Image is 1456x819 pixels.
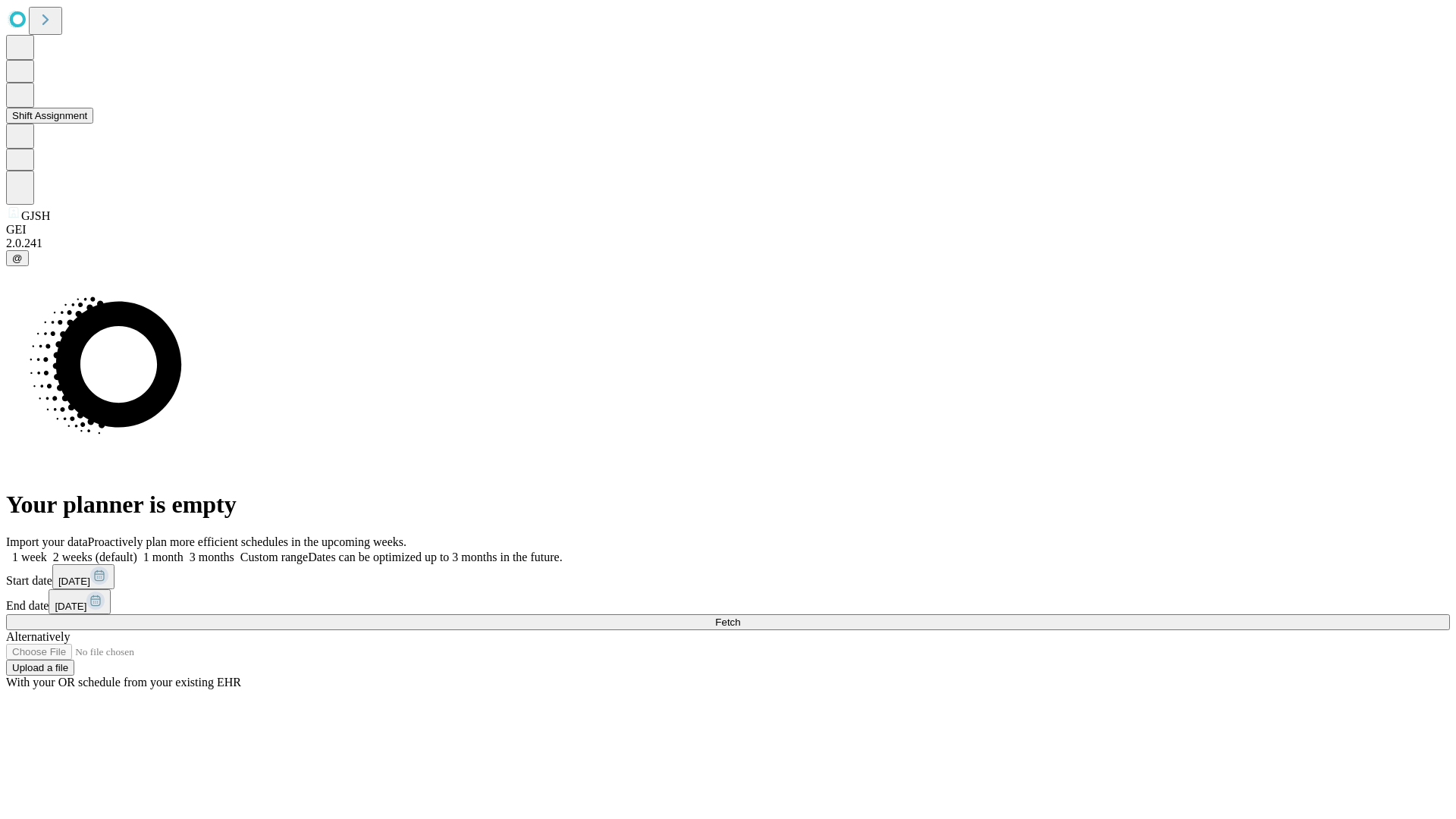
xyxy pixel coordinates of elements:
[12,551,47,563] span: 1 week
[55,601,86,612] span: [DATE]
[6,564,1450,589] div: Start date
[715,617,740,628] span: Fetch
[6,108,93,124] button: Shift Assignment
[6,535,88,548] span: Import your data
[12,253,23,264] span: @
[308,551,562,563] span: Dates can be optimized up to 3 months in the future.
[52,564,115,589] button: [DATE]
[88,535,406,548] span: Proactively plan more efficient schedules in the upcoming weeks.
[6,660,74,676] button: Upload a file
[6,491,1450,519] h1: Your planner is empty
[6,237,1450,250] div: 2.0.241
[143,551,184,563] span: 1 month
[6,223,1450,237] div: GEI
[6,676,241,689] span: With your OR schedule from your existing EHR
[6,589,1450,614] div: End date
[53,551,137,563] span: 2 weeks (default)
[6,614,1450,630] button: Fetch
[58,576,90,587] span: [DATE]
[190,551,234,563] span: 3 months
[21,209,50,222] span: GJSH
[6,250,29,266] button: @
[240,551,308,563] span: Custom range
[49,589,111,614] button: [DATE]
[6,630,70,643] span: Alternatively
